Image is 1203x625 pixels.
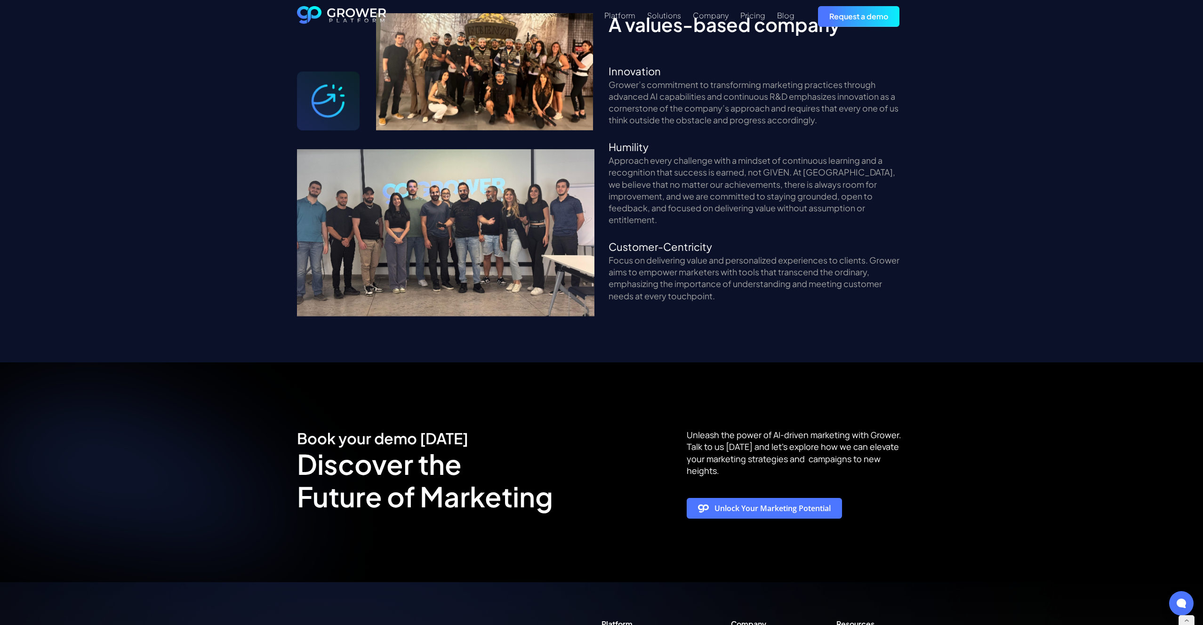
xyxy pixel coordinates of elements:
[714,504,831,513] div: Unlock Your Marketing Potential
[609,140,906,154] p: Humility
[687,498,842,519] a: Unlock Your Marketing Potential
[609,240,906,254] p: Customer-Centricity
[818,6,899,26] a: Request a demo
[297,6,386,27] a: home
[604,11,635,20] div: Platform
[609,254,906,302] p: Focus on delivering value and personalized experiences to clients. Grower aims to empower markete...
[609,13,906,36] h3: A values-based company
[609,154,906,225] p: Approach every challenge with a mindset of continuous learning and a recognition that success is ...
[740,11,765,20] div: Pricing
[297,448,553,513] div: Discover the Future of Marketing
[740,10,765,21] a: Pricing
[777,10,794,21] a: Blog
[297,429,553,447] div: Book your demo [DATE]
[647,10,681,21] a: Solutions
[609,79,906,126] p: Grower’s commitment to transforming marketing practices through advanced AI capabilities and cont...
[687,429,906,477] p: Unleash the power of AI-driven marketing with Grower. Talk to us [DATE] and let's explore how we ...
[609,64,906,79] p: Innovation
[693,10,729,21] a: Company
[777,11,794,20] div: Blog
[604,10,635,21] a: Platform
[693,11,729,20] div: Company
[647,11,681,20] div: Solutions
